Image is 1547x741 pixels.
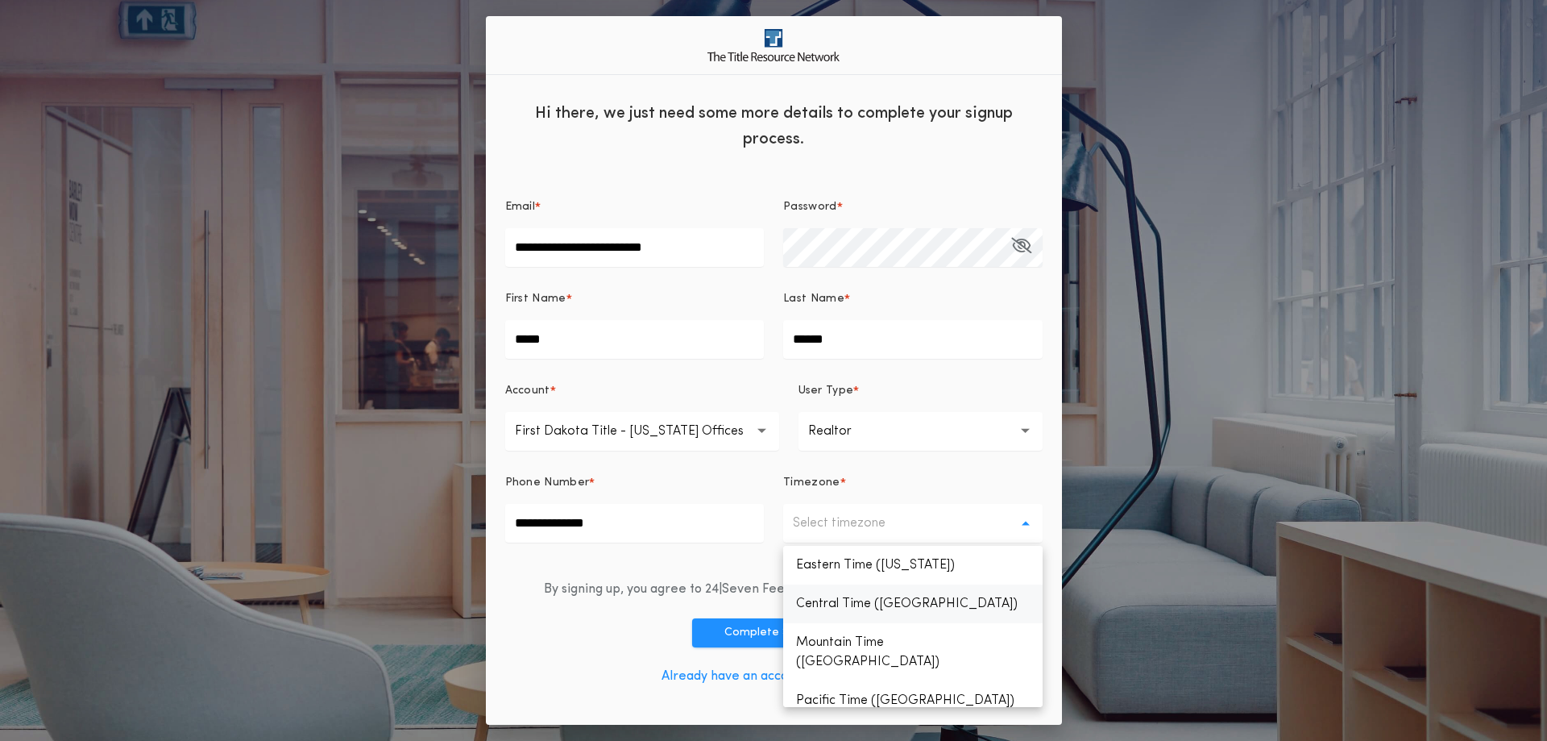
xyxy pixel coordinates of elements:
ul: Select timezone [783,546,1043,707]
button: Complete Sign Up [692,618,855,647]
input: Email* [505,228,765,267]
button: Realtor [798,412,1043,451]
input: Password* [783,228,1043,267]
input: First Name* [505,320,765,359]
p: Phone Number [505,475,590,491]
p: Eastern Time ([US_STATE]) [783,546,1043,585]
a: Already have an account? Log in here. [662,670,886,683]
div: Hi there, we just need some more details to complete your signup process. [486,88,1062,160]
img: logo [707,29,840,60]
p: Last Name [783,291,844,307]
button: Password* [1011,228,1031,267]
input: Last Name* [783,320,1043,359]
div: By signing up, you agree to 24|Seven Fees and [544,580,1003,599]
p: First Name [505,291,566,307]
p: Pacific Time ([GEOGRAPHIC_DATA]) [783,681,1043,720]
p: Realtor [808,422,877,441]
p: Central Time ([GEOGRAPHIC_DATA]) [783,585,1043,623]
p: Mountain Time ([GEOGRAPHIC_DATA]) [783,623,1043,681]
button: First Dakota Title - [US_STATE] Offices [505,412,779,451]
p: First Dakota Title - [US_STATE] Offices [515,422,769,441]
p: Account [505,383,550,399]
input: Phone Number* [505,504,765,543]
p: Email [505,199,536,215]
p: Timezone [783,475,840,491]
button: Select timezone [783,504,1043,543]
p: Password [783,199,837,215]
p: Select timezone [793,514,911,533]
p: User Type [798,383,854,399]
